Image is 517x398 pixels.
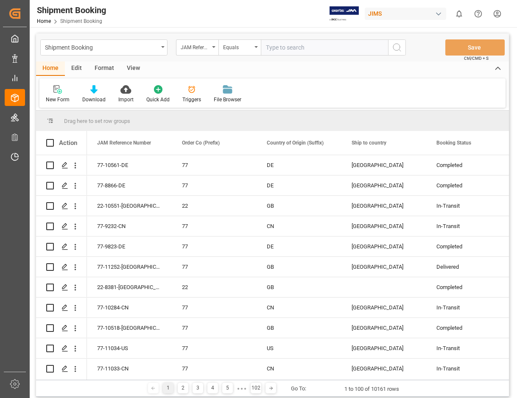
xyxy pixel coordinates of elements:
div: DE [267,156,331,175]
button: Help Center [469,4,488,23]
div: [GEOGRAPHIC_DATA] [352,257,416,277]
span: Country of Origin (Suffix) [267,140,324,146]
div: 77-11252-[GEOGRAPHIC_DATA] [87,257,172,277]
div: Action [59,139,77,147]
div: Press SPACE to select this row. [36,338,87,359]
div: Press SPACE to select this row. [36,257,87,277]
div: Completed [436,176,501,195]
span: Ship to country [352,140,386,146]
div: 77-10561-DE [87,155,172,175]
div: Press SPACE to select this row. [36,277,87,298]
div: Press SPACE to select this row. [36,196,87,216]
div: [GEOGRAPHIC_DATA] [352,339,416,358]
div: [GEOGRAPHIC_DATA] [352,217,416,236]
div: Completed [436,278,501,297]
div: 5 [222,383,233,393]
div: GB [267,196,331,216]
div: Completed [436,237,501,256]
div: File Browser [214,96,241,103]
div: Format [88,61,120,76]
div: 3 [193,383,203,393]
div: Press SPACE to select this row. [36,155,87,175]
div: Completed [436,156,501,175]
div: Completed [436,318,501,338]
div: [GEOGRAPHIC_DATA] [352,176,416,195]
div: Press SPACE to select this row. [36,298,87,318]
div: 77-11034-US [87,338,172,358]
div: Import [118,96,134,103]
div: 1 to 100 of 10161 rows [344,385,399,393]
img: Exertis%20JAM%20-%20Email%20Logo.jpg_1722504956.jpg [330,6,359,21]
div: Quick Add [146,96,170,103]
div: GB [267,278,331,297]
div: Press SPACE to select this row. [36,318,87,338]
div: 77-8866-DE [87,175,172,195]
div: GB [267,318,331,338]
div: 77 [182,217,246,236]
div: Press SPACE to select this row. [36,359,87,379]
div: 77-10284-CN [87,298,172,317]
div: Press SPACE to select this row. [36,216,87,237]
input: Type to search [261,39,388,56]
div: 22-10551-[GEOGRAPHIC_DATA] [87,196,172,216]
span: Order Co (Prefix) [182,140,220,146]
div: Edit [65,61,88,76]
div: 22 [182,196,246,216]
div: GB [267,257,331,277]
div: ● ● ● [237,385,246,392]
div: [GEOGRAPHIC_DATA] [352,156,416,175]
div: 77 [182,359,246,379]
div: [GEOGRAPHIC_DATA] [352,237,416,256]
div: [GEOGRAPHIC_DATA] [352,196,416,216]
div: JIMS [365,8,446,20]
div: DE [267,176,331,195]
div: 77-9232-CN [87,216,172,236]
div: 4 [207,383,218,393]
div: US [267,339,331,358]
div: New Form [46,96,70,103]
div: Home [36,61,65,76]
div: [GEOGRAPHIC_DATA] [352,318,416,338]
div: In-Transit [436,298,501,317]
div: CN [267,298,331,317]
div: CN [267,359,331,379]
button: JIMS [365,6,450,22]
div: 77-11033-CN [87,359,172,379]
span: Drag here to set row groups [64,118,130,124]
div: 77 [182,339,246,358]
div: Triggers [182,96,201,103]
div: In-Transit [436,217,501,236]
div: Delivered [436,257,501,277]
div: [GEOGRAPHIC_DATA] [352,298,416,317]
button: open menu [40,39,168,56]
div: Shipment Booking [37,4,106,17]
div: 77 [182,318,246,338]
div: 22 [182,278,246,297]
div: In-Transit [436,359,501,379]
div: 77 [182,176,246,195]
div: In-Transit [436,339,501,358]
button: Save [445,39,505,56]
div: 77-10518-[GEOGRAPHIC_DATA] [87,318,172,338]
div: 77-9823-DE [87,237,172,256]
div: DE [267,237,331,256]
button: open menu [218,39,261,56]
div: JAM Reference Number [181,42,210,51]
span: JAM Reference Number [97,140,151,146]
div: 77 [182,257,246,277]
div: 1 [163,383,173,393]
div: Go To: [291,384,306,393]
div: 77 [182,298,246,317]
a: Home [37,18,51,24]
span: Ctrl/CMD + S [464,55,489,61]
div: 2 [178,383,188,393]
div: 102 [251,383,261,393]
div: 22-8381-[GEOGRAPHIC_DATA] [87,277,172,297]
div: Download [82,96,106,103]
div: View [120,61,146,76]
div: Press SPACE to select this row. [36,175,87,196]
div: 77 [182,237,246,256]
div: In-Transit [436,196,501,216]
button: search button [388,39,406,56]
div: Equals [223,42,252,51]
